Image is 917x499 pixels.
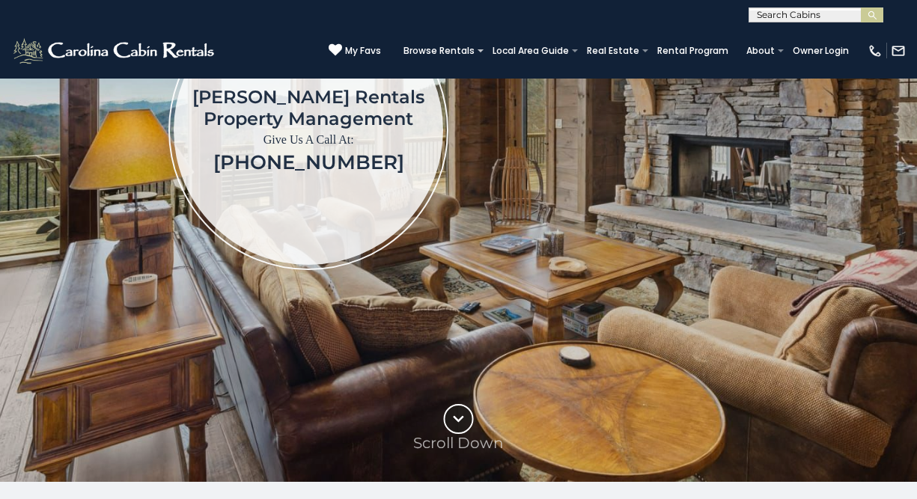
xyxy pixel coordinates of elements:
a: About [739,40,782,61]
img: phone-regular-white.png [868,43,883,58]
img: White-1-2.png [11,36,219,66]
h1: [PERSON_NAME] Rentals Property Management [192,86,424,129]
a: Real Estate [579,40,647,61]
a: [PHONE_NUMBER] [213,150,404,174]
img: mail-regular-white.png [891,43,906,58]
a: Browse Rentals [396,40,482,61]
a: Local Area Guide [485,40,576,61]
p: Give Us A Call At: [192,129,424,150]
a: Owner Login [785,40,856,61]
a: Rental Program [650,40,736,61]
p: Scroll Down [413,434,504,452]
span: My Favs [345,44,381,58]
a: My Favs [329,43,381,58]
